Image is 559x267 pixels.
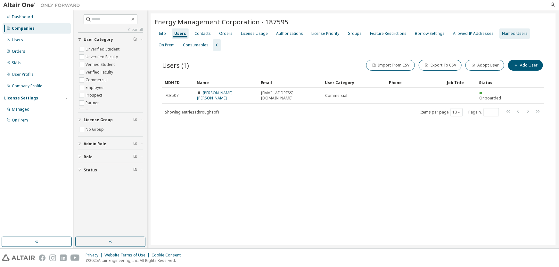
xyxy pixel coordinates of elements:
img: Altair One [3,2,83,8]
label: Partner [86,99,100,107]
label: Employee [86,84,105,91]
div: Authorizations [276,31,303,36]
span: Commercial [325,93,347,98]
label: No Group [86,126,105,133]
span: Clear filter [133,37,137,42]
label: Unverified Student [86,45,121,53]
span: Users (1) [162,61,189,70]
div: Status [479,77,506,88]
label: Trial [86,107,95,114]
span: Energy Management Corporation - 187595 [154,17,288,26]
div: Contacts [194,31,211,36]
div: Name [197,77,256,88]
div: Users [12,37,23,43]
button: Admin Role [78,137,143,151]
span: User Category [84,37,113,42]
div: Consumables [183,43,209,48]
img: youtube.svg [70,255,80,261]
button: Status [78,163,143,177]
button: Role [78,150,143,164]
button: Export To CSV [419,60,462,71]
span: Items per page [420,108,463,116]
label: Verified Faculty [86,68,114,76]
div: Cookie Consent [152,253,185,258]
button: License Group [78,113,143,127]
div: Orders [12,49,25,54]
label: Verified Student [86,61,116,68]
button: 10 [452,110,461,115]
span: License Group [84,117,113,122]
img: facebook.svg [39,255,45,261]
div: License Settings [4,96,38,101]
div: Allowed IP Addresses [453,31,494,36]
button: User Category [78,33,143,47]
span: Status [84,168,97,173]
div: On Prem [159,43,175,48]
span: Clear filter [133,168,137,173]
div: MDH ID [165,77,192,88]
div: User Profile [12,72,34,77]
div: On Prem [12,118,28,123]
label: Prospect [86,91,103,99]
a: Clear all [78,27,143,32]
div: License Priority [311,31,339,36]
label: Unverified Faculty [86,53,119,61]
div: Phone [389,77,442,88]
img: linkedin.svg [60,255,67,261]
div: Managed [12,107,29,112]
span: Page n. [468,108,499,116]
div: Feature Restrictions [370,31,407,36]
div: Job Title [447,77,474,88]
button: Add User [508,60,543,71]
img: altair_logo.svg [2,255,35,261]
span: Clear filter [133,141,137,146]
div: Info [159,31,166,36]
div: Email [261,77,320,88]
div: Borrow Settings [415,31,445,36]
button: Adopt User [465,60,504,71]
span: Clear filter [133,154,137,160]
div: License Usage [241,31,268,36]
div: Orders [219,31,233,36]
div: Privacy [86,253,104,258]
div: User Category [325,77,384,88]
img: instagram.svg [49,255,56,261]
span: Clear filter [133,117,137,122]
div: Company Profile [12,83,42,89]
a: [PERSON_NAME] [PERSON_NAME] [197,90,233,101]
label: Commercial [86,76,109,84]
div: Dashboard [12,14,33,20]
span: Onboarded [480,95,501,101]
p: © 2025 Altair Engineering, Inc. All Rights Reserved. [86,258,185,263]
span: Role [84,154,93,160]
span: [EMAIL_ADDRESS][DOMAIN_NAME] [261,90,319,101]
div: SKUs [12,60,21,66]
span: Showing entries 1 through 1 of 1 [165,109,220,115]
div: Companies [12,26,35,31]
span: 703507 [165,93,178,98]
div: Users [174,31,186,36]
span: Admin Role [84,141,106,146]
div: Groups [348,31,362,36]
button: Import From CSV [366,60,415,71]
div: Named Users [502,31,528,36]
div: Website Terms of Use [104,253,152,258]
